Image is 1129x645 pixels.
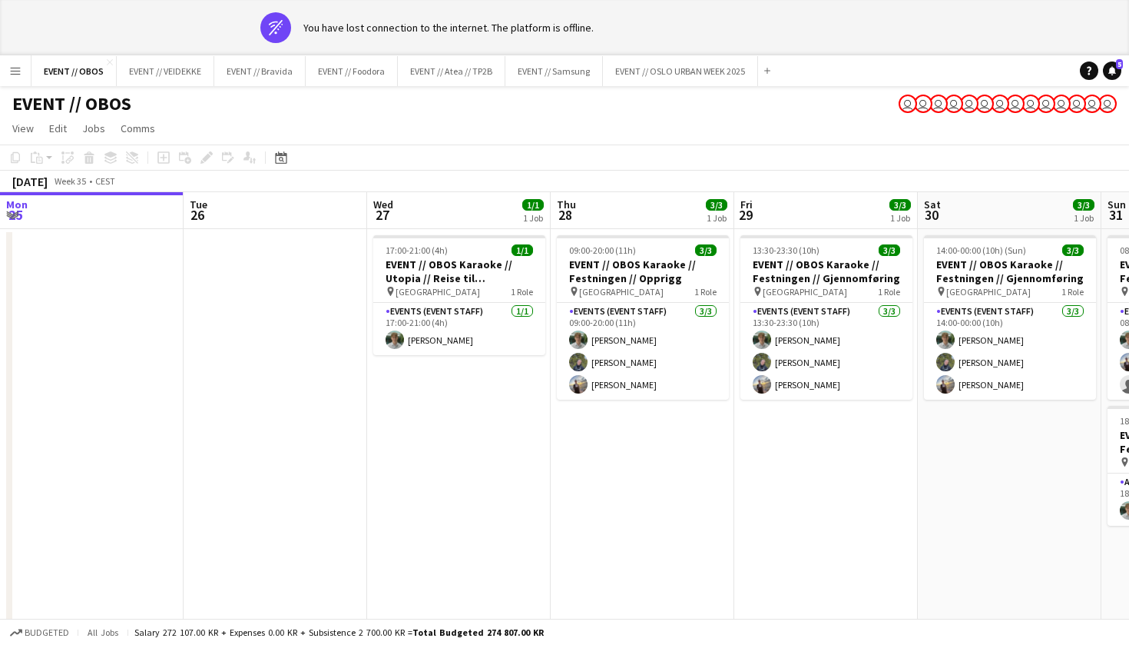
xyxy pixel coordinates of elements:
h3: EVENT // OBOS Karaoke // Utopia // Reise til [GEOGRAPHIC_DATA] [373,258,545,285]
span: [GEOGRAPHIC_DATA] [763,286,847,298]
span: 25 [4,206,28,224]
span: Wed [373,198,393,211]
app-user-avatar: Johanne Holmedahl [945,95,963,113]
span: 1 Role [511,286,533,298]
span: 28 [555,206,576,224]
span: [GEOGRAPHIC_DATA] [579,286,664,298]
span: 3/3 [1062,244,1084,256]
app-job-card: 13:30-23:30 (10h)3/3EVENT // OBOS Karaoke // Festningen // Gjennomføring [GEOGRAPHIC_DATA]1 RoleE... [740,235,912,400]
app-card-role: Events (Event Staff)3/309:00-20:00 (11h)[PERSON_NAME][PERSON_NAME][PERSON_NAME] [557,303,729,400]
a: View [6,118,40,138]
span: 3/3 [1073,199,1094,211]
span: 5 [1116,59,1123,69]
div: [DATE] [12,174,48,189]
span: Sun [1107,198,1126,211]
app-user-avatar: Johanne Holmedahl [960,95,978,113]
span: 1/1 [512,244,533,256]
button: Budgeted [8,624,71,641]
span: 31 [1105,206,1126,224]
span: 29 [738,206,753,224]
app-user-avatar: Johanne Holmedahl [1098,95,1117,113]
a: 5 [1103,62,1121,80]
span: 3/3 [889,199,911,211]
div: 1 Job [707,212,727,224]
span: 3/3 [695,244,717,256]
span: Jobs [82,121,105,135]
span: Edit [49,121,67,135]
span: Fri [740,198,753,211]
div: You have lost connection to the internet. The platform is offline. [303,21,594,35]
button: EVENT // OBOS [31,56,117,86]
span: 3/3 [879,244,900,256]
span: [GEOGRAPHIC_DATA] [946,286,1031,298]
a: Comms [114,118,161,138]
span: 26 [187,206,207,224]
a: Edit [43,118,73,138]
span: Budgeted [25,627,69,638]
app-user-avatar: Johanne Holmedahl [991,95,1009,113]
app-user-avatar: Johanne Holmedahl [929,95,948,113]
div: Salary 272 107.00 KR + Expenses 0.00 KR + Subsistence 2 700.00 KR = [134,627,544,638]
app-user-avatar: Johanne Holmedahl [1052,95,1071,113]
app-user-avatar: Johanne Holmedahl [1083,95,1101,113]
span: Thu [557,198,576,211]
div: 1 Job [890,212,910,224]
span: 1 Role [694,286,717,298]
h3: EVENT // OBOS Karaoke // Festningen // Opprigg [557,258,729,285]
button: EVENT // Atea // TP2B [398,56,505,86]
h1: EVENT // OBOS [12,92,131,115]
span: 27 [371,206,393,224]
span: Week 35 [51,175,89,187]
span: 1/1 [522,199,544,211]
span: [GEOGRAPHIC_DATA] [396,286,480,298]
span: 13:30-23:30 (10h) [753,244,819,256]
span: Total Budgeted 274 807.00 KR [412,627,544,638]
app-user-avatar: Johanne Holmedahl [1021,95,1040,113]
button: EVENT // Foodora [306,56,398,86]
app-user-avatar: Johanne Holmedahl [914,95,932,113]
span: 1 Role [1061,286,1084,298]
span: 17:00-21:00 (4h) [386,244,448,256]
span: 09:00-20:00 (11h) [569,244,636,256]
button: EVENT // Samsung [505,56,603,86]
div: 1 Job [523,212,543,224]
app-card-role: Events (Event Staff)3/313:30-23:30 (10h)[PERSON_NAME][PERSON_NAME][PERSON_NAME] [740,303,912,400]
h3: EVENT // OBOS Karaoke // Festningen // Gjennomføring [924,258,1096,285]
button: EVENT // VEIDEKKE [117,56,214,86]
span: 1 Role [878,286,900,298]
app-job-card: 14:00-00:00 (10h) (Sun)3/3EVENT // OBOS Karaoke // Festningen // Gjennomføring [GEOGRAPHIC_DATA]1... [924,235,1096,400]
app-user-avatar: Johanne Holmedahl [1068,95,1086,113]
span: Tue [190,198,207,211]
app-user-avatar: Johanne Holmedahl [899,95,917,113]
app-card-role: Events (Event Staff)3/314:00-00:00 (10h)[PERSON_NAME][PERSON_NAME][PERSON_NAME] [924,303,1096,400]
app-job-card: 17:00-21:00 (4h)1/1EVENT // OBOS Karaoke // Utopia // Reise til [GEOGRAPHIC_DATA] [GEOGRAPHIC_DAT... [373,235,545,355]
div: 1 Job [1074,212,1094,224]
button: EVENT // Bravida [214,56,306,86]
app-job-card: 09:00-20:00 (11h)3/3EVENT // OBOS Karaoke // Festningen // Opprigg [GEOGRAPHIC_DATA]1 RoleEvents ... [557,235,729,400]
span: Comms [121,121,155,135]
h3: EVENT // OBOS Karaoke // Festningen // Gjennomføring [740,258,912,285]
span: 3/3 [706,199,727,211]
span: Sat [924,198,941,211]
app-user-avatar: Johanne Holmedahl [1037,95,1055,113]
button: EVENT // OSLO URBAN WEEK 2025 [603,56,758,86]
div: CEST [95,175,115,187]
span: View [12,121,34,135]
span: Mon [6,198,28,211]
app-card-role: Events (Event Staff)1/117:00-21:00 (4h)[PERSON_NAME] [373,303,545,355]
span: 14:00-00:00 (10h) (Sun) [936,244,1026,256]
app-user-avatar: Johanne Holmedahl [1006,95,1025,113]
app-user-avatar: Johanne Holmedahl [975,95,994,113]
span: All jobs [84,627,121,638]
span: 30 [922,206,941,224]
a: Jobs [76,118,111,138]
